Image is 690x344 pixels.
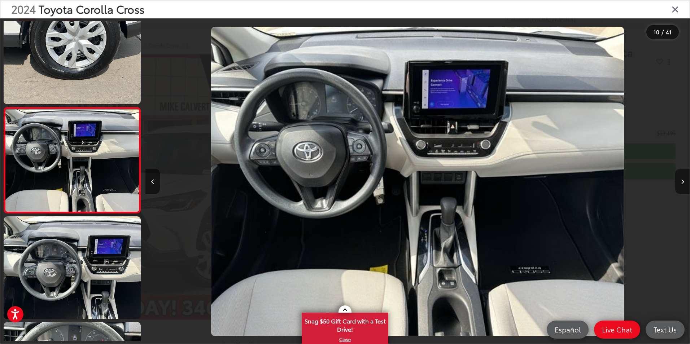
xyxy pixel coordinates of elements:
span: 41 [666,28,672,36]
span: Toyota Corolla Cross [39,1,144,17]
img: 2024 Toyota Corolla Cross L [2,0,142,105]
a: Español [547,321,589,339]
button: Next image [675,169,690,194]
img: 2024 Toyota Corolla Cross L [4,109,140,211]
img: 2024 Toyota Corolla Cross L [2,215,142,320]
span: 2024 [11,1,36,17]
div: 2024 Toyota Corolla Cross L 9 [145,27,690,336]
a: Live Chat [594,321,640,339]
span: Español [551,325,584,334]
span: Text Us [650,325,680,334]
span: 10 [654,28,659,36]
button: Previous image [145,169,160,194]
a: Text Us [646,321,685,339]
span: / [661,30,664,35]
i: Close gallery [672,4,679,14]
img: 2024 Toyota Corolla Cross L [211,27,624,336]
span: Live Chat [598,325,636,334]
span: Snag $50 Gift Card with a Test Drive! [302,313,388,335]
